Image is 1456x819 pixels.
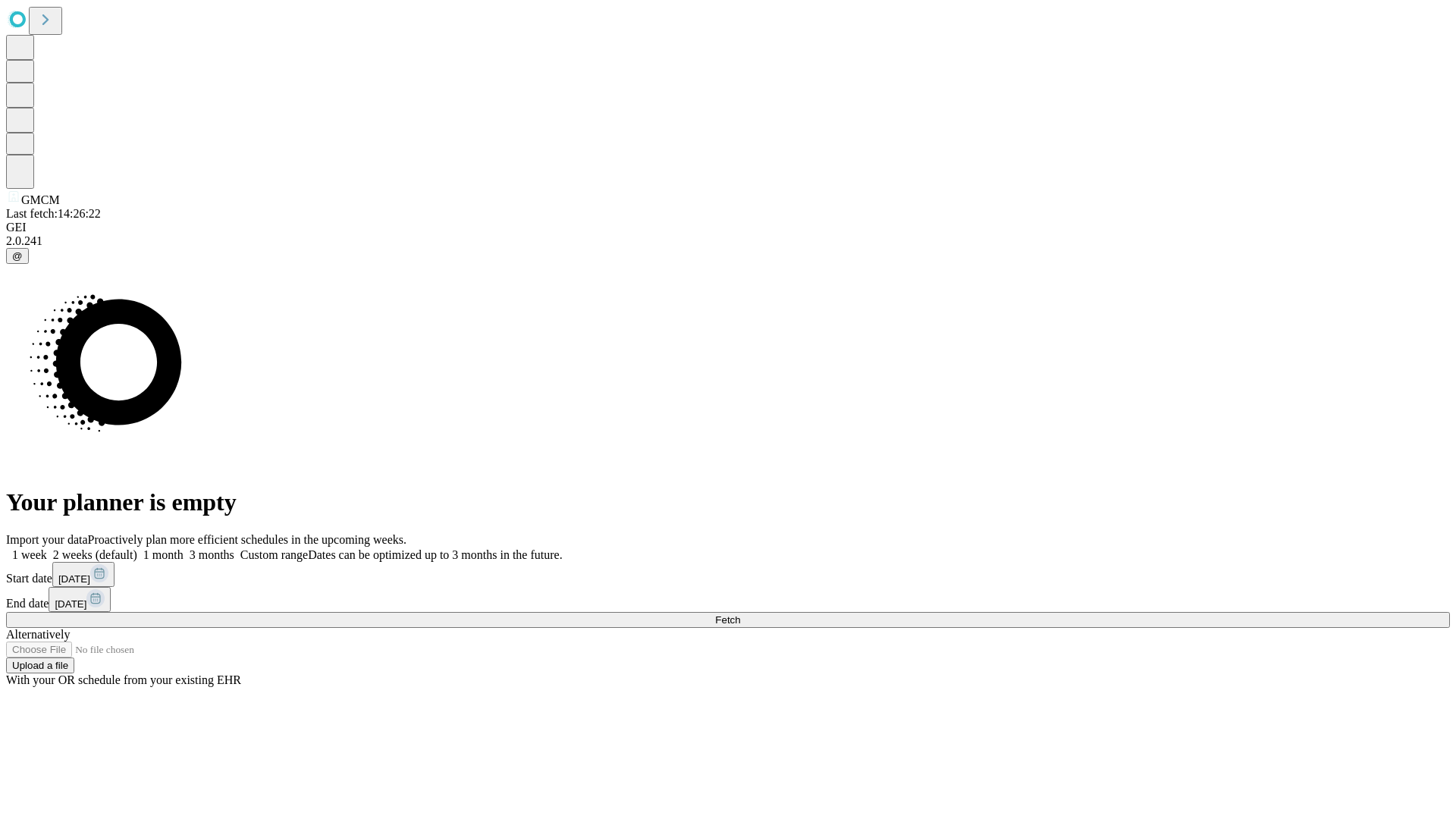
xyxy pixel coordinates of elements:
[21,193,60,206] span: GMCM
[6,207,101,220] span: Last fetch: 14:26:22
[12,548,47,561] span: 1 week
[12,250,23,262] span: @
[49,587,111,612] button: [DATE]
[143,548,184,561] span: 1 month
[240,548,308,561] span: Custom range
[190,548,234,561] span: 3 months
[6,612,1450,628] button: Fetch
[52,562,115,587] button: [DATE]
[6,488,1450,516] h1: Your planner is empty
[6,234,1450,248] div: 2.0.241
[6,657,74,673] button: Upload a file
[6,221,1450,234] div: GEI
[715,614,740,626] span: Fetch
[6,673,241,686] span: With your OR schedule from your existing EHR
[6,533,88,546] span: Import your data
[55,598,86,610] span: [DATE]
[6,628,70,641] span: Alternatively
[308,548,562,561] span: Dates can be optimized up to 3 months in the future.
[6,248,29,264] button: @
[53,548,137,561] span: 2 weeks (default)
[88,533,406,546] span: Proactively plan more efficient schedules in the upcoming weeks.
[6,562,1450,587] div: Start date
[6,587,1450,612] div: End date
[58,573,90,585] span: [DATE]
